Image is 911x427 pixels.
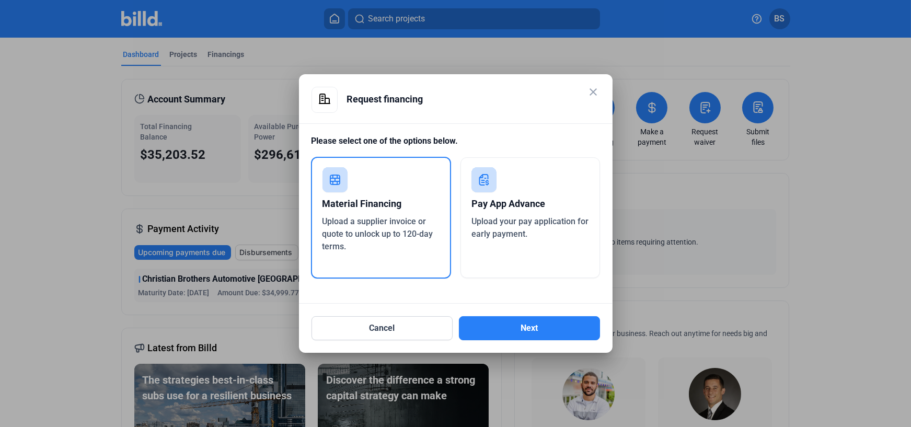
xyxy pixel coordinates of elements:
[459,316,600,340] button: Next
[312,135,600,157] div: Please select one of the options below.
[587,86,600,98] mat-icon: close
[347,87,600,112] div: Request financing
[471,192,589,215] div: Pay App Advance
[322,216,433,251] span: Upload a supplier invoice or quote to unlock up to 120-day terms.
[471,216,589,239] span: Upload your pay application for early payment.
[322,192,440,215] div: Material Financing
[312,316,453,340] button: Cancel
